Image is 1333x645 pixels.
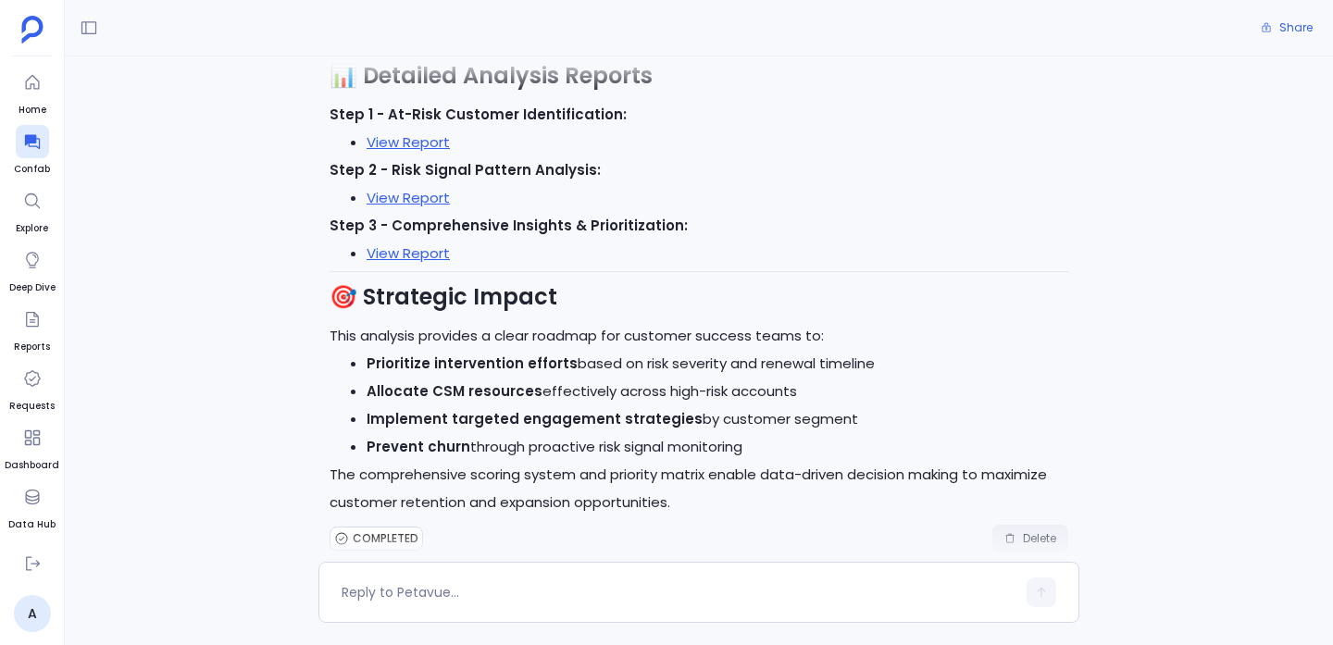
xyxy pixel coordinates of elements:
span: Home [16,103,49,118]
p: This analysis provides a clear roadmap for customer success teams to: [330,322,1068,350]
li: effectively across high-risk accounts [367,378,1068,405]
a: Explore [16,184,49,236]
a: Deep Dive [9,243,56,295]
strong: Prevent churn [367,437,470,456]
li: by customer segment [367,405,1068,433]
span: Reports [14,340,50,354]
a: Requests [9,362,55,414]
a: View Report [367,243,450,263]
li: through proactive risk signal monitoring [367,433,1068,461]
li: based on risk severity and renewal timeline [367,350,1068,378]
strong: Step 2 - Risk Signal Pattern Analysis: [330,160,601,180]
p: The comprehensive scoring system and priority matrix enable data-driven decision making to maximi... [330,461,1068,516]
img: petavue logo [21,16,44,43]
strong: Prioritize intervention efforts [367,354,578,373]
span: Share [1279,20,1313,35]
span: Dashboard [5,458,59,473]
strong: 🎯 Strategic Impact [330,281,557,312]
a: Dashboard [5,421,59,473]
span: Data Hub [8,517,56,532]
a: A [14,595,51,632]
strong: Step 1 - At-Risk Customer Identification: [330,105,627,124]
a: Confab [14,125,50,177]
span: Confab [14,162,50,177]
span: Requests [9,399,55,414]
a: Home [16,66,49,118]
a: Data Hub [8,480,56,532]
strong: Implement targeted engagement strategies [367,409,703,428]
a: View Report [367,132,450,152]
a: View Report [367,188,450,207]
span: Explore [16,221,49,236]
a: Reports [14,303,50,354]
a: Settings [11,540,54,591]
strong: Step 3 - Comprehensive Insights & Prioritization: [330,216,688,235]
button: Share [1250,15,1324,41]
strong: Allocate CSM resources [367,381,542,401]
span: Deep Dive [9,280,56,295]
